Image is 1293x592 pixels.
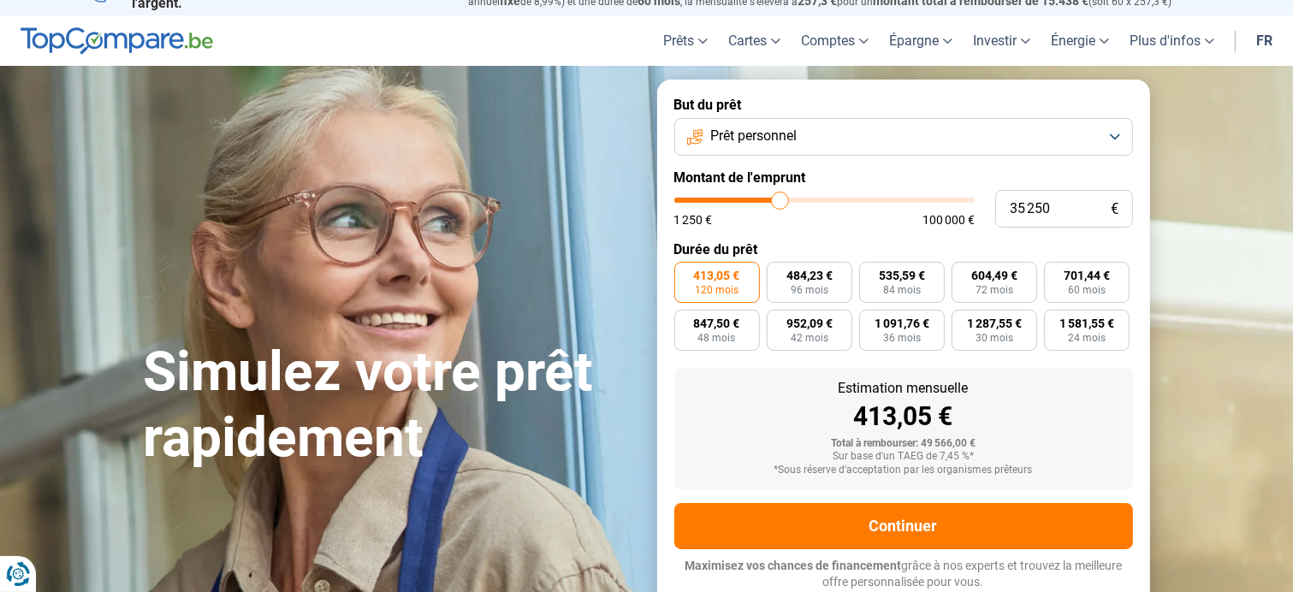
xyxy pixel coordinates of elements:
[976,333,1013,343] span: 30 mois
[1059,317,1114,329] span: 1 581,55 €
[674,558,1133,591] p: grâce à nos experts et trouvez la meilleure offre personnalisée pour vous.
[688,438,1119,450] div: Total à rembourser: 49 566,00 €
[971,269,1017,281] span: 604,49 €
[875,317,929,329] span: 1 091,76 €
[976,285,1013,295] span: 72 mois
[674,241,1133,258] label: Durée du prêt
[144,340,637,471] h1: Simulez votre prêt rapidement
[879,15,963,66] a: Épargne
[967,317,1022,329] span: 1 287,55 €
[674,118,1133,156] button: Prêt personnel
[698,333,736,343] span: 48 mois
[653,15,718,66] a: Prêts
[791,285,828,295] span: 96 mois
[710,127,797,145] span: Prêt personnel
[1112,202,1119,216] span: €
[879,269,925,281] span: 535,59 €
[688,404,1119,429] div: 413,05 €
[688,382,1119,395] div: Estimation mensuelle
[1119,15,1225,66] a: Plus d'infos
[963,15,1041,66] a: Investir
[694,269,740,281] span: 413,05 €
[1064,269,1110,281] span: 701,44 €
[674,214,713,226] span: 1 250 €
[685,559,901,572] span: Maximisez vos chances de financement
[786,317,833,329] span: 952,09 €
[21,27,213,55] img: TopCompare
[791,333,828,343] span: 42 mois
[688,465,1119,477] div: *Sous réserve d'acceptation par les organismes prêteurs
[674,169,1133,186] label: Montant de l'emprunt
[694,317,740,329] span: 847,50 €
[695,285,738,295] span: 120 mois
[1041,15,1119,66] a: Énergie
[688,451,1119,463] div: Sur base d'un TAEG de 7,45 %*
[791,15,879,66] a: Comptes
[883,333,921,343] span: 36 mois
[674,503,1133,549] button: Continuer
[883,285,921,295] span: 84 mois
[922,214,975,226] span: 100 000 €
[1068,333,1106,343] span: 24 mois
[718,15,791,66] a: Cartes
[1246,15,1283,66] a: fr
[674,97,1133,113] label: But du prêt
[1068,285,1106,295] span: 60 mois
[786,269,833,281] span: 484,23 €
